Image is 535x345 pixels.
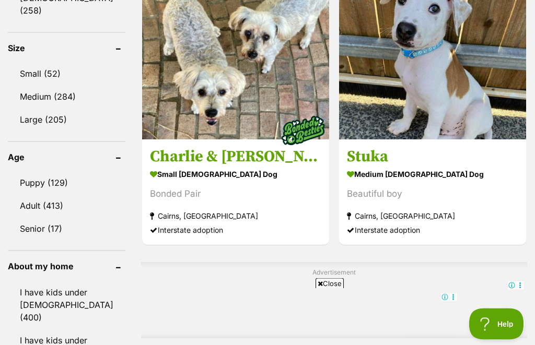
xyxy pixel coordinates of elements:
a: Adult (413) [8,195,125,217]
strong: Cairns, [GEOGRAPHIC_DATA] [347,210,518,224]
div: Beautiful boy [347,188,518,202]
a: Puppy (129) [8,172,125,194]
h3: Charlie & [PERSON_NAME] [150,148,321,168]
a: Small (52) [8,63,125,85]
iframe: Advertisement [144,281,525,328]
a: Senior (17) [8,218,125,240]
strong: small [DEMOGRAPHIC_DATA] Dog [150,168,321,183]
h3: Stuka [347,148,518,168]
iframe: Advertisement [77,293,458,340]
div: Bonded Pair [150,188,321,202]
span: Close [316,278,344,289]
header: Size [8,44,125,53]
img: bonded besties [277,105,329,158]
div: Interstate adoption [150,224,321,238]
a: Large (205) [8,109,125,131]
iframe: Help Scout Beacon - Open [469,308,525,340]
header: Age [8,153,125,162]
a: I have kids under [DEMOGRAPHIC_DATA] (400) [8,282,125,329]
strong: medium [DEMOGRAPHIC_DATA] Dog [347,168,518,183]
header: About my home [8,262,125,271]
div: Advertisement [141,263,527,339]
a: Stuka medium [DEMOGRAPHIC_DATA] Dog Beautiful boy Cairns, [GEOGRAPHIC_DATA] Interstate adoption [339,140,526,246]
a: Charlie & [PERSON_NAME] small [DEMOGRAPHIC_DATA] Dog Bonded Pair Cairns, [GEOGRAPHIC_DATA] Inters... [142,140,329,246]
div: Interstate adoption [347,224,518,238]
a: Medium (284) [8,86,125,108]
strong: Cairns, [GEOGRAPHIC_DATA] [150,210,321,224]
